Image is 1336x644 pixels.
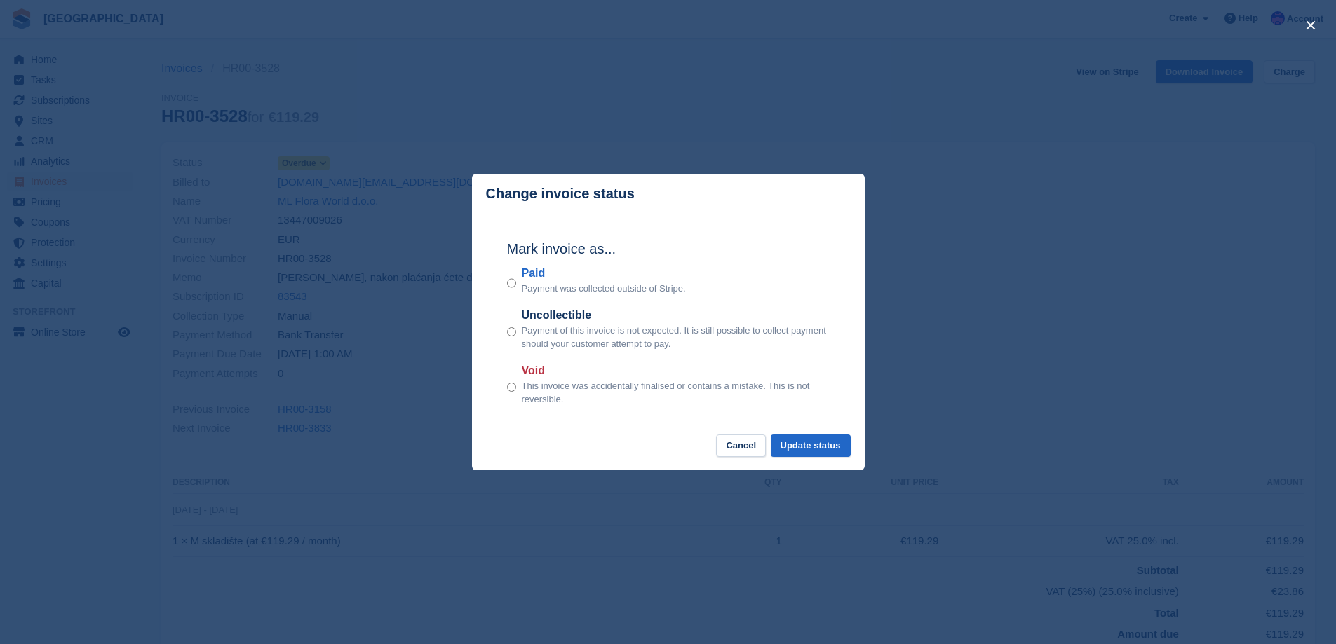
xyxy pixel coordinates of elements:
p: Payment of this invoice is not expected. It is still possible to collect payment should your cust... [522,324,830,351]
button: close [1300,14,1322,36]
label: Void [522,362,830,379]
label: Paid [522,265,686,282]
p: This invoice was accidentally finalised or contains a mistake. This is not reversible. [522,379,830,406]
button: Cancel [716,434,766,458]
p: Payment was collected outside of Stripe. [522,282,686,296]
button: Update status [771,434,851,458]
p: Change invoice status [486,186,635,202]
label: Uncollectible [522,307,830,324]
h2: Mark invoice as... [507,238,830,259]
